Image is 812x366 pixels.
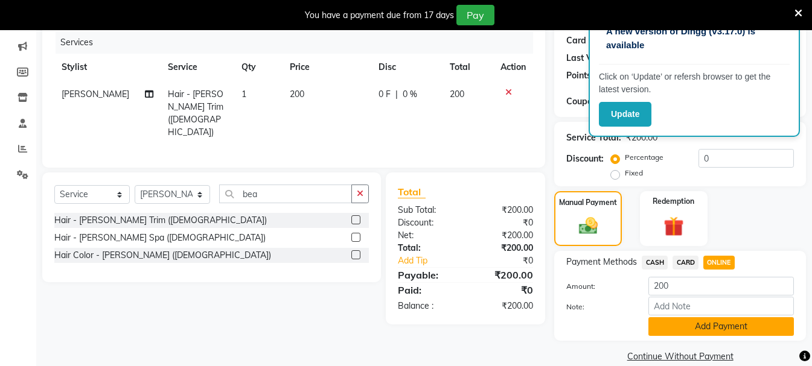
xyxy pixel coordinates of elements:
img: _gift.svg [657,214,690,239]
label: Redemption [653,196,694,207]
div: ₹200.00 [465,204,542,216]
th: Price [283,54,371,81]
div: ₹0 [465,216,542,229]
span: 0 % [403,88,417,101]
div: Sub Total: [389,204,465,216]
div: Points: [566,69,593,82]
th: Total [443,54,493,81]
th: Stylist [54,54,161,81]
label: Percentage [625,152,663,163]
div: Balance : [389,300,465,312]
img: _cash.svg [573,215,604,237]
span: | [395,88,398,101]
div: Paid: [389,283,465,297]
div: Hair - [PERSON_NAME] Trim ([DEMOGRAPHIC_DATA]) [54,214,267,227]
div: Card on file: [566,34,616,47]
div: Coupon Code [566,95,642,108]
span: Payment Methods [566,256,637,268]
span: 0 F [379,88,391,101]
input: Add Note [648,297,794,315]
div: Total: [389,242,465,254]
th: Action [493,54,533,81]
span: 1 [241,89,246,99]
div: Hair - [PERSON_NAME] Spa ([DEMOGRAPHIC_DATA]) [54,232,266,244]
div: ₹200.00 [465,229,542,242]
input: Amount [648,277,794,295]
th: Service [161,54,234,81]
label: Manual Payment [559,197,617,208]
div: ₹0 [465,283,542,297]
th: Disc [371,54,443,81]
div: Hair Color - [PERSON_NAME] ([DEMOGRAPHIC_DATA]) [54,249,271,262]
input: Search or Scan [219,185,352,203]
label: Fixed [625,168,643,178]
span: Total [398,186,426,198]
div: You have a payment due from 17 days [305,9,454,22]
div: ₹200.00 [465,300,542,312]
a: Add Tip [389,254,479,267]
span: 200 [450,89,464,99]
label: Amount: [557,281,639,292]
button: Update [599,102,651,127]
span: [PERSON_NAME] [62,89,129,99]
button: Pay [456,5,494,25]
th: Qty [234,54,283,81]
div: Service Total: [566,131,621,144]
span: CARD [673,256,699,270]
button: Add Payment [648,317,794,336]
div: Discount: [389,216,465,229]
p: A new version of Dingg (v3.17.0) is available [606,25,782,52]
div: Last Visit: [566,52,607,65]
div: Discount: [566,153,604,165]
label: Note: [557,301,639,312]
div: ₹0 [478,254,542,267]
span: 200 [290,89,304,99]
div: Services [56,31,542,54]
div: ₹200.00 [465,268,542,282]
span: Hair - [PERSON_NAME] Trim ([DEMOGRAPHIC_DATA]) [168,89,223,137]
span: ONLINE [703,256,735,270]
div: Payable: [389,268,465,282]
div: Net: [389,229,465,242]
p: Click on ‘Update’ or refersh browser to get the latest version. [599,71,790,96]
div: ₹200.00 [626,131,657,144]
div: ₹200.00 [465,242,542,254]
a: Continue Without Payment [557,350,804,363]
span: CASH [642,256,668,270]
